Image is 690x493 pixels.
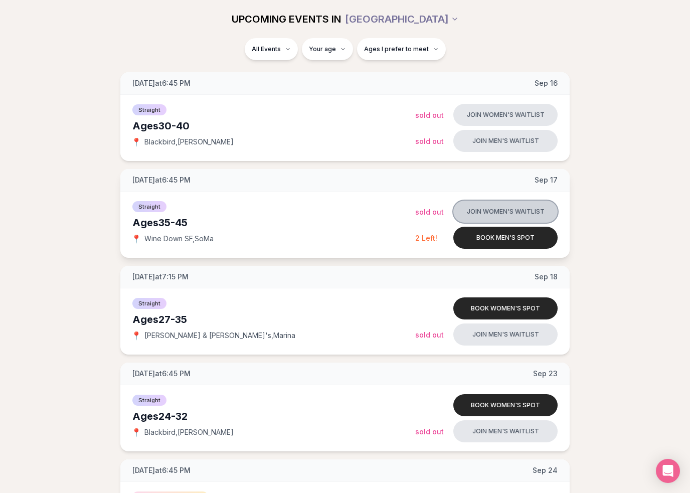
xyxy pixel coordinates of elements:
[535,272,558,282] span: Sep 18
[453,297,558,319] button: Book women's spot
[144,427,234,437] span: Blackbird , [PERSON_NAME]
[132,78,191,88] span: [DATE] at 6:45 PM
[535,78,558,88] span: Sep 16
[415,137,444,145] span: Sold Out
[132,465,191,475] span: [DATE] at 6:45 PM
[132,119,415,133] div: Ages 30-40
[415,208,444,216] span: Sold Out
[252,45,281,53] span: All Events
[132,272,189,282] span: [DATE] at 7:15 PM
[132,104,166,115] span: Straight
[132,201,166,212] span: Straight
[232,12,341,26] span: UPCOMING EVENTS IN
[144,331,295,341] span: [PERSON_NAME] & [PERSON_NAME]'s , Marina
[357,38,446,60] button: Ages I prefer to meet
[415,234,437,242] span: 2 Left!
[415,427,444,436] span: Sold Out
[345,8,459,30] button: [GEOGRAPHIC_DATA]
[533,465,558,475] span: Sep 24
[535,175,558,185] span: Sep 17
[453,201,558,223] button: Join women's waitlist
[302,38,353,60] button: Your age
[132,138,140,146] span: 📍
[132,332,140,340] span: 📍
[132,428,140,436] span: 📍
[132,369,191,379] span: [DATE] at 6:45 PM
[132,216,415,230] div: Ages 35-45
[144,234,214,244] span: Wine Down SF , SoMa
[132,395,166,406] span: Straight
[453,130,558,152] button: Join men's waitlist
[132,312,415,326] div: Ages 27-35
[132,409,415,423] div: Ages 24-32
[144,137,234,147] span: Blackbird , [PERSON_NAME]
[245,38,298,60] button: All Events
[453,323,558,346] button: Join men's waitlist
[132,175,191,185] span: [DATE] at 6:45 PM
[453,394,558,416] button: Book women's spot
[453,104,558,126] button: Join women's waitlist
[309,45,336,53] span: Your age
[132,235,140,243] span: 📍
[364,45,429,53] span: Ages I prefer to meet
[415,331,444,339] span: Sold Out
[453,420,558,442] button: Join men's waitlist
[453,227,558,249] button: Book men's spot
[533,369,558,379] span: Sep 23
[415,111,444,119] span: Sold Out
[656,459,680,483] div: Open Intercom Messenger
[132,298,166,309] span: Straight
